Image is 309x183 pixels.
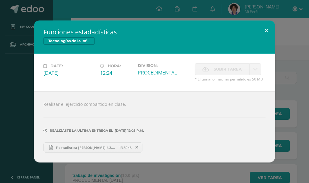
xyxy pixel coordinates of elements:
span: * El tamaño máximo permitido es 50 MB [195,77,266,82]
span: Subir tarea [214,64,242,75]
span: Remover entrega [132,144,142,151]
label: La fecha de entrega ha expirado [195,63,250,75]
a: F estadistica [PERSON_NAME] 4.2.xlsx 13.59KB [43,142,142,153]
span: Hora: [108,64,121,68]
div: 12:24 [100,70,133,76]
span: F estadistica [PERSON_NAME] 4.2.xlsx [53,145,119,150]
div: PROCEDIMENTAL [138,69,190,76]
h2: Funciones estadadísticas [43,28,266,36]
span: Date: [50,64,63,68]
span: Tecnologías de la Información y Comunicación 4 [43,37,95,45]
div: [DATE] [43,70,95,76]
span: Realizaste la última entrega el [50,128,113,133]
span: 13.59KB [119,145,132,150]
label: Division: [138,63,190,68]
button: Close (Esc) [258,21,275,41]
a: La fecha de entrega ha expirado [250,63,261,75]
div: Realizar el ejercicio compartido en clase. [34,91,275,162]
